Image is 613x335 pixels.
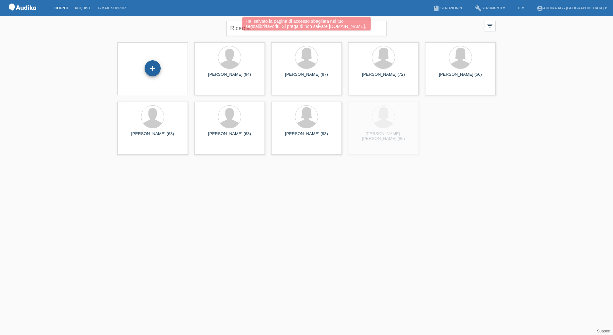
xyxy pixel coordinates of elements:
i: account_circle [537,5,543,12]
div: Hai salvato la pagina di accesso sbagliata nei tuoi segnalibri/favoriti. Si prega di non salvare ... [242,17,371,30]
a: Support [597,329,610,333]
i: book [433,5,440,12]
a: Clienti [51,6,71,10]
div: [PERSON_NAME] (94) [199,72,260,82]
div: [PERSON_NAME] (93) [276,131,337,142]
div: [PERSON_NAME] (87) [276,72,337,82]
div: [PERSON_NAME]-[PERSON_NAME] (86) [353,131,414,142]
a: E-mail Support [95,6,131,10]
i: build [475,5,482,12]
div: [PERSON_NAME] (63) [122,131,183,142]
div: [PERSON_NAME] (56) [430,72,491,82]
a: account_circleAudika AG - [GEOGRAPHIC_DATA] ▾ [533,6,610,10]
a: IT ▾ [515,6,527,10]
a: Acquisti [71,6,95,10]
a: POS — MF Group [6,13,38,17]
div: Registrare cliente [145,63,160,74]
a: buildStrumenti ▾ [472,6,508,10]
div: [PERSON_NAME] (63) [199,131,260,142]
a: bookIstruzioni ▾ [430,6,466,10]
div: [PERSON_NAME] (72) [353,72,414,82]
